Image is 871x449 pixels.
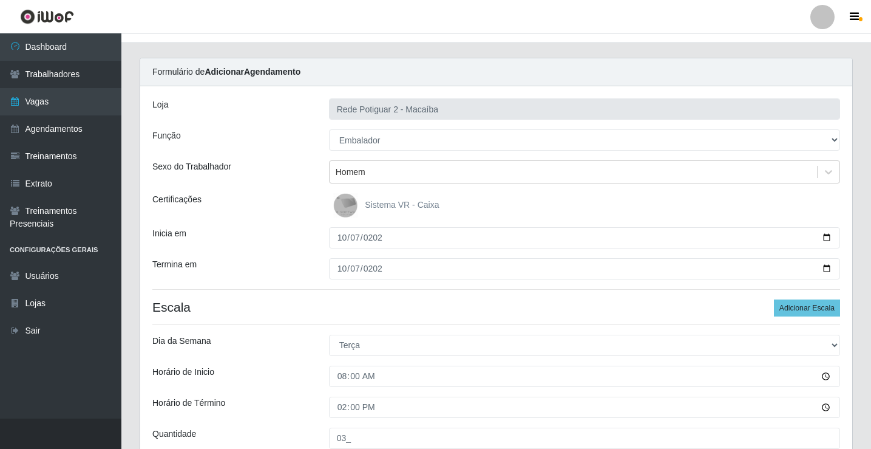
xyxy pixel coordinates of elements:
label: Inicia em [152,227,186,240]
label: Quantidade [152,428,196,440]
img: Sistema VR - Caixa [333,193,362,218]
input: 00:00 [329,366,840,387]
div: Formulário de [140,58,852,86]
div: Homem [336,166,365,179]
span: Sistema VR - Caixa [365,200,439,210]
input: 00/00/0000 [329,227,840,248]
label: Certificações [152,193,202,206]
label: Função [152,129,181,142]
h4: Escala [152,300,840,315]
label: Termina em [152,258,197,271]
strong: Adicionar Agendamento [205,67,300,77]
label: Horário de Término [152,397,225,410]
label: Sexo do Trabalhador [152,160,231,173]
input: 00:00 [329,397,840,418]
input: Informe a quantidade... [329,428,840,449]
button: Adicionar Escala [774,300,840,317]
label: Horário de Inicio [152,366,214,379]
label: Loja [152,98,168,111]
label: Dia da Semana [152,335,211,348]
img: CoreUI Logo [20,9,74,24]
input: 00/00/0000 [329,258,840,279]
